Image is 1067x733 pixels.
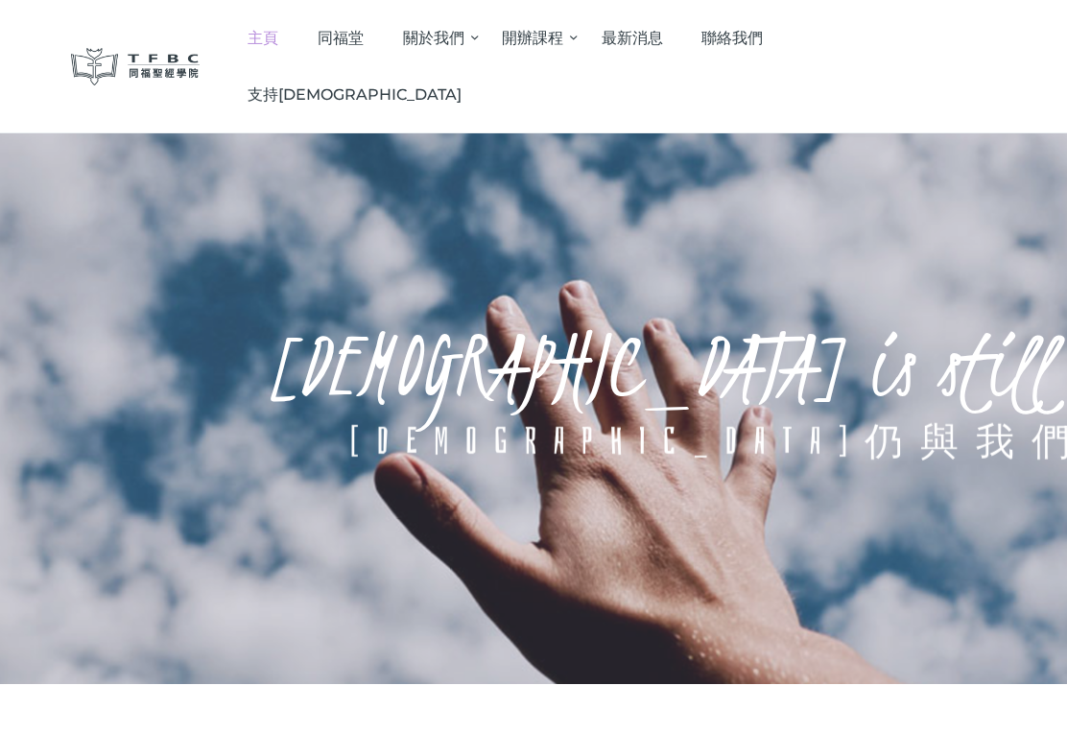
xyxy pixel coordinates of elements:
a: 支持[DEMOGRAPHIC_DATA] [228,66,482,123]
div: [DEMOGRAPHIC_DATA] [350,422,865,459]
span: 開辦課程 [502,29,563,47]
a: 最新消息 [581,10,682,66]
span: 支持[DEMOGRAPHIC_DATA] [248,85,462,104]
span: 聯絡我們 [701,29,763,47]
a: 主頁 [228,10,298,66]
span: 同福堂 [318,29,364,47]
div: 與 [920,423,976,460]
span: 最新消息 [602,29,663,47]
img: 同福聖經學院 TFBC [71,48,200,85]
div: 仍 [865,423,920,460]
div: 我 [976,423,1031,460]
a: 開辦課程 [483,10,582,66]
a: 聯絡我們 [682,10,783,66]
span: 主頁 [248,29,278,47]
span: 關於我們 [403,29,464,47]
a: 關於我們 [383,10,483,66]
a: 同福堂 [298,10,384,66]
